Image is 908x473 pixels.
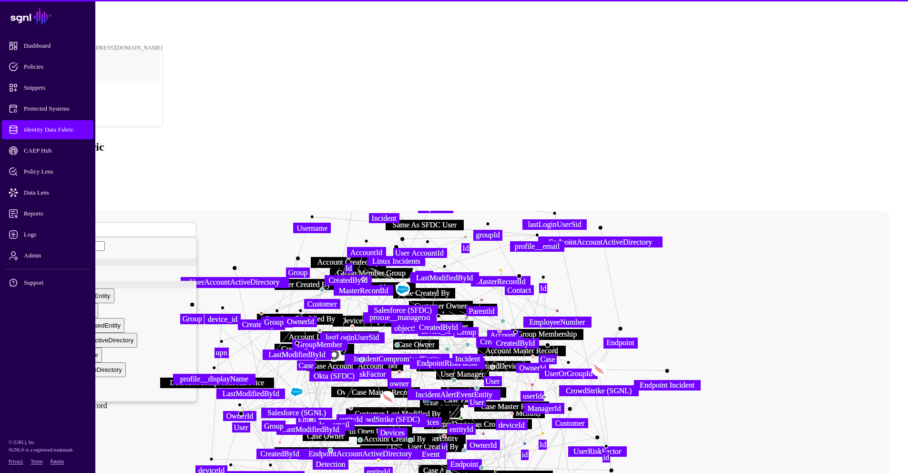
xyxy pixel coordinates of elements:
[517,330,577,339] text: Group Membership
[9,209,102,218] span: Reports
[4,141,904,154] h2: Identity Data Fabric
[515,242,560,251] text: profile__email
[485,347,558,355] text: Account Master Record
[242,320,281,329] text: CreatedById
[519,364,546,372] text: OwnerId
[9,146,102,155] span: CAEP Hub
[441,443,447,452] text: id
[424,399,460,407] text: Case Parent
[480,338,519,346] text: CreatedById
[364,434,426,443] text: Account Created By
[208,315,237,323] text: device_id
[9,188,102,197] span: Data Lens
[415,302,467,310] text: Customer Owner
[297,340,343,349] text: GroupMember
[9,230,102,239] span: Logs
[507,286,531,294] text: Contact
[390,379,409,387] text: owner
[380,429,405,437] text: Devices
[419,323,458,332] text: CreatedById
[462,244,469,252] text: Id
[469,307,494,315] text: ParentId
[180,375,248,383] text: profile__displayName
[372,257,420,265] text: Linux Incidents
[43,366,122,373] span: UserAccountActiveDirectory
[352,388,414,396] text: Case Master Record
[416,273,473,282] text: LastModifiedById
[573,447,622,455] text: UserRiskFactor
[307,300,337,308] text: Customer
[30,281,196,288] div: CrowdStrike (SFDC)
[9,167,102,176] span: Policy Lens
[367,446,435,454] text: Contact Same as User
[427,362,521,370] text: DetectionCompromisedDevice
[382,434,458,443] text: CompromisedUserEntity
[31,459,43,464] a: Terms
[540,284,546,292] text: Id
[281,345,347,353] text: Customer Created By
[264,315,335,323] text: Case Last Modified By
[337,269,406,278] text: Group Member Group
[43,322,121,329] span: IncidentCompromisedEntity
[234,423,248,432] text: User
[267,409,326,417] text: Salesforce (SGNL)
[9,125,102,134] span: Identity Data Fabric
[316,460,345,468] text: Detection
[268,350,325,359] text: LastModifiedById
[529,318,585,327] text: EmployeeNumber
[9,251,102,260] span: Admin
[264,422,284,430] text: Group
[2,99,93,118] a: Protected Systems
[433,420,523,428] text: Same Device as CrowdStrike
[2,183,93,202] a: Data Lens
[395,249,410,257] text: User
[425,322,469,330] text: User Manager
[476,231,500,239] text: groupId
[417,272,431,280] text: User
[516,409,542,417] text: Member
[349,283,409,291] text: Same As Okta User
[9,446,87,454] p: SGNL® is a registered trademark
[449,425,473,434] text: entityId
[408,442,459,451] text: User Created By
[339,286,388,294] text: MasterRecordId
[314,372,355,380] text: Okta (SFDC)
[440,370,484,379] text: User Manager
[9,278,102,288] span: Support
[2,141,93,160] a: CAEP Hub
[394,324,423,333] text: objectSid
[346,264,352,272] text: Id
[2,120,93,139] a: Identity Data Fabric
[355,415,420,424] text: CrowdStrike (SFDC)
[288,268,308,277] text: Group
[190,278,279,287] text: UserAccountActiveDirectory
[417,359,479,368] text: EndpointRiskFactor
[371,214,397,222] text: Incident
[2,78,93,97] a: Snippets
[603,453,609,462] text: id
[2,246,93,265] a: Admin
[50,459,64,464] a: Patents
[43,292,111,299] span: IncidentAlertEventEntity
[485,377,500,385] text: User
[522,451,528,459] text: id
[326,333,379,342] text: lastLoginUserSid
[2,204,93,223] a: Reports
[481,402,543,411] text: Case Master Record
[342,362,384,370] text: User Account
[470,441,497,449] text: OwnerId
[411,249,444,257] text: AccountId
[329,276,368,285] text: CreatedById
[398,289,450,298] text: Case Created By
[216,349,227,357] text: upn
[606,339,634,347] text: Endpoint
[2,36,93,55] a: Dashboard
[544,370,592,378] text: UserOrGroupId
[540,441,546,449] text: Id
[341,317,420,325] text: DeviceCompromisedUser
[2,162,93,181] a: Policy Lens
[298,415,316,423] text: Email
[9,83,102,93] span: Snippets
[528,404,561,412] text: ManagerId
[337,388,389,396] text: Owner of Device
